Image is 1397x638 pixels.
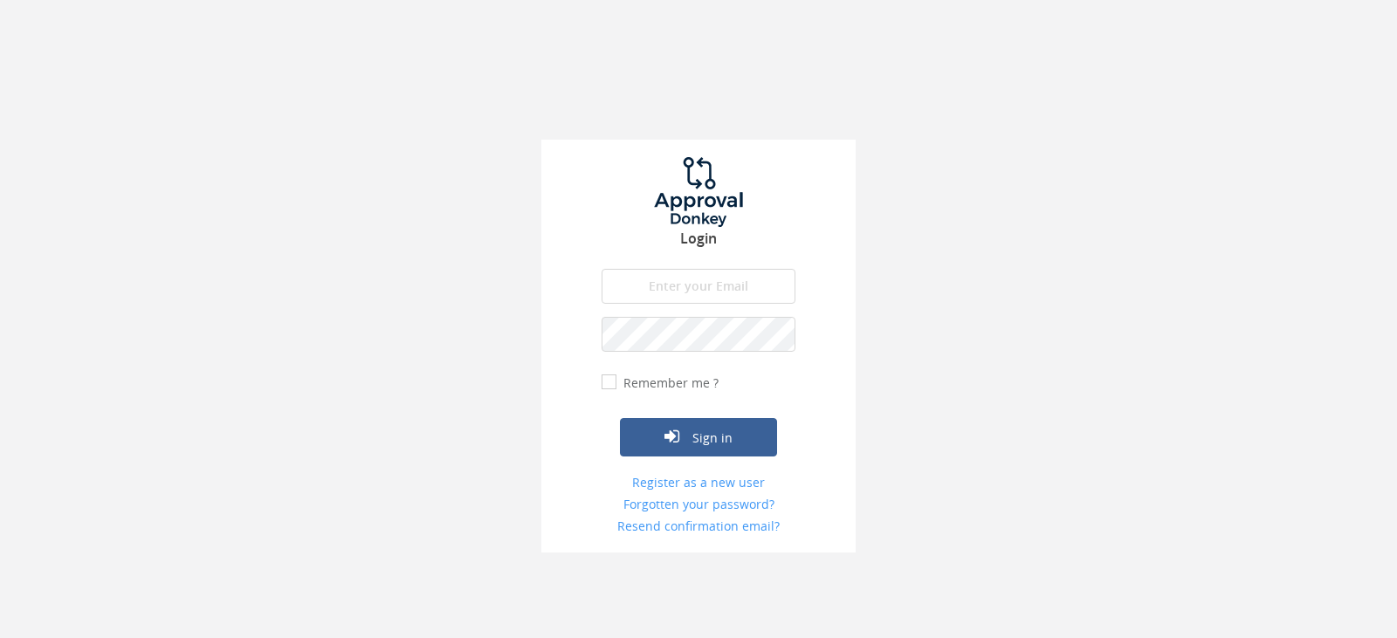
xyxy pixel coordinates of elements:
h3: Login [541,231,856,247]
a: Register as a new user [602,474,795,491]
a: Resend confirmation email? [602,518,795,535]
a: Forgotten your password? [602,496,795,513]
button: Sign in [620,418,777,456]
label: Remember me ? [619,374,719,392]
img: logo.png [633,157,764,227]
input: Enter your Email [602,269,795,304]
